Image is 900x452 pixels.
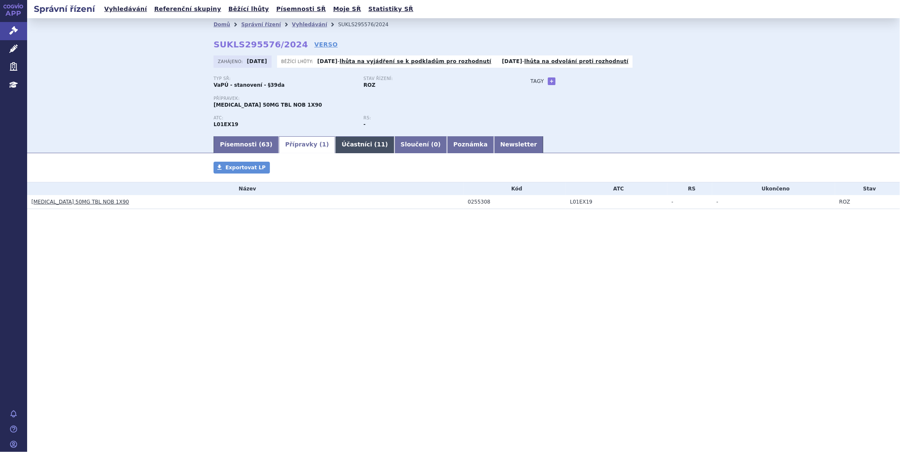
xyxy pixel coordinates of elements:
[247,58,267,64] strong: [DATE]
[314,40,338,49] a: VERSO
[447,136,494,153] a: Poznámka
[717,199,718,205] span: -
[27,182,464,195] th: Název
[364,82,375,88] strong: ROZ
[281,58,315,65] span: Běžící lhůty:
[531,76,544,86] h3: Tagy
[566,182,667,195] th: ATC
[214,22,230,28] a: Domů
[364,116,505,121] p: RS:
[226,3,272,15] a: Běžící lhůty
[274,3,328,15] a: Písemnosti SŘ
[214,116,355,121] p: ATC:
[241,22,281,28] a: Správní řízení
[672,199,673,205] span: -
[566,195,667,209] td: RIPRETINIB
[331,3,364,15] a: Moje SŘ
[214,76,355,81] p: Typ SŘ:
[502,58,522,64] strong: [DATE]
[667,182,712,195] th: RS
[340,58,492,64] a: lhůta na vyjádření se k podkladům pro rozhodnutí
[152,3,224,15] a: Referenční skupiny
[364,121,366,127] strong: -
[394,136,447,153] a: Sloučení (0)
[218,58,244,65] span: Zahájeno:
[225,165,266,171] span: Exportovat LP
[712,182,835,195] th: Ukončeno
[525,58,629,64] a: lhůta na odvolání proti rozhodnutí
[214,162,270,174] a: Exportovat LP
[214,102,322,108] span: [MEDICAL_DATA] 50MG TBL NOB 1X90
[468,199,566,205] div: 0255308
[214,39,308,50] strong: SUKLS295576/2024
[464,182,566,195] th: Kód
[317,58,338,64] strong: [DATE]
[261,141,269,148] span: 63
[214,82,285,88] strong: VaPÚ - stanovení - §39da
[214,121,239,127] strong: RIPRETINIB
[102,3,150,15] a: Vyhledávání
[214,96,514,101] p: Přípravek:
[335,136,394,153] a: Účastníci (11)
[338,18,400,31] li: SUKLS295576/2024
[279,136,335,153] a: Přípravky (1)
[835,182,900,195] th: Stav
[27,3,102,15] h2: Správní řízení
[548,77,556,85] a: +
[494,136,544,153] a: Newsletter
[502,58,629,65] p: -
[292,22,327,28] a: Vyhledávání
[214,136,279,153] a: Písemnosti (63)
[317,58,492,65] p: -
[377,141,385,148] span: 11
[31,199,129,205] a: [MEDICAL_DATA] 50MG TBL NOB 1X90
[322,141,326,148] span: 1
[364,76,505,81] p: Stav řízení:
[835,195,900,209] td: ROZ
[434,141,438,148] span: 0
[366,3,416,15] a: Statistiky SŘ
